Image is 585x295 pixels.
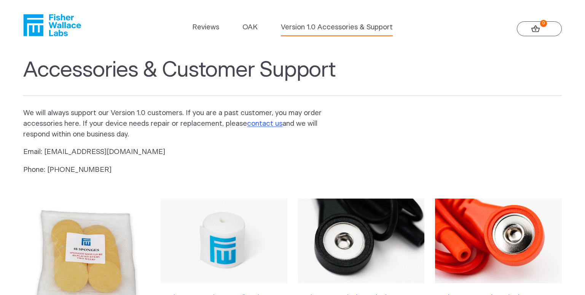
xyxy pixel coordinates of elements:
img: Replacement Black Lead Wire [298,199,424,283]
strong: 0 [540,20,547,27]
a: OAK [242,22,258,33]
img: Replacement Red Lead Wire [435,199,562,283]
h1: Accessories & Customer Support [23,58,561,96]
a: Version 1.0 Accessories & Support [281,22,393,33]
a: 0 [517,21,562,37]
a: Reviews [192,22,219,33]
p: We will always support our Version 1.0 customers. If you are a past customer, you may order acces... [23,108,334,140]
a: Fisher Wallace [23,14,81,36]
a: contact us [247,120,282,127]
p: Email: [EMAIL_ADDRESS][DOMAIN_NAME] [23,147,334,157]
p: Phone: [PHONE_NUMBER] [23,165,334,175]
img: Replacement Velcro Headband [161,199,287,283]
